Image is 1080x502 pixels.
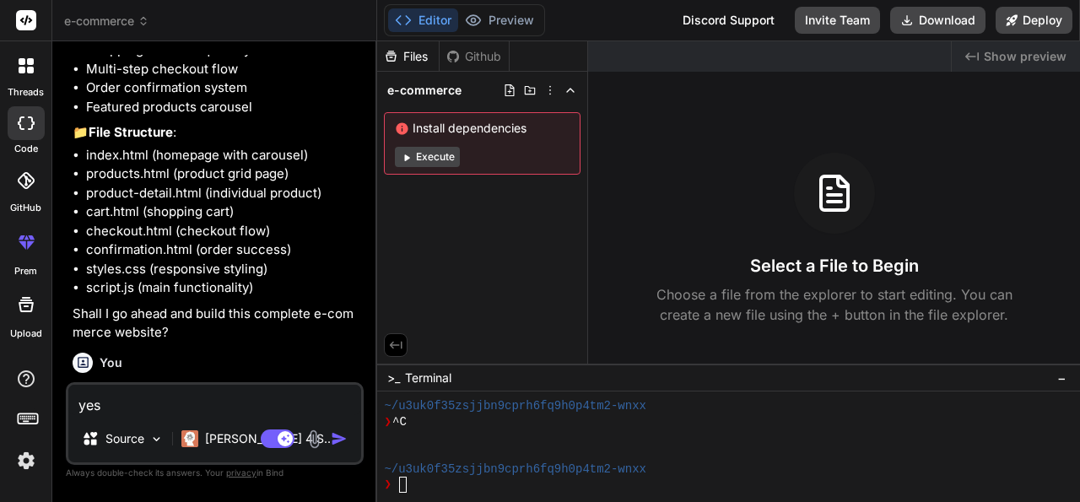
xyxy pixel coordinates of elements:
p: Always double-check its answers. Your in Bind [66,465,364,481]
li: Order confirmation system [86,78,360,98]
label: Upload [10,327,42,341]
li: confirmation.html (order success) [86,240,360,260]
span: Install dependencies [395,120,570,137]
button: Editor [388,8,458,32]
p: Shall I go ahead and build this complete e-commerce website? [73,305,360,343]
span: >_ [387,370,400,386]
li: script.js (main functionality) [86,278,360,298]
li: products.html (product grid page) [86,165,360,184]
img: Pick Models [149,432,164,446]
button: − [1054,364,1070,391]
span: − [1057,370,1066,386]
li: checkout.html (checkout flow) [86,222,360,241]
span: e-commerce [64,13,149,30]
p: [PERSON_NAME] 4 S.. [205,430,331,447]
label: code [14,142,38,156]
li: index.html (homepage with carousel) [86,146,360,165]
button: Download [890,7,985,34]
span: ~/u3uk0f35zsjjbn9cprh6fq9h0p4tm2-wnxx [384,398,646,414]
span: ^C [392,414,407,430]
label: threads [8,85,44,100]
img: settings [12,446,40,475]
img: Claude 4 Sonnet [181,430,198,447]
button: Preview [458,8,541,32]
span: Terminal [405,370,451,386]
label: GitHub [10,201,41,215]
button: Deploy [996,7,1072,34]
li: styles.css (responsive styling) [86,260,360,279]
img: attachment [305,429,324,449]
span: ~/u3uk0f35zsjjbn9cprh6fq9h0p4tm2-wnxx [384,462,646,478]
p: 📁 : [73,123,360,143]
h3: Select a File to Begin [750,254,919,278]
label: prem [14,264,37,278]
div: Discord Support [672,7,785,34]
li: cart.html (shopping cart) [86,202,360,222]
h6: You [100,354,122,371]
span: ❯ [384,414,392,430]
li: Featured products carousel [86,98,360,117]
span: Show preview [984,48,1066,65]
p: Source [105,430,144,447]
p: Choose a file from the explorer to start editing. You can create a new file using the + button in... [645,284,1023,325]
li: product-detail.html (individual product) [86,184,360,203]
button: Execute [395,147,460,167]
strong: File Structure [89,124,173,140]
div: Github [440,48,509,65]
button: Invite Team [795,7,880,34]
span: e-commerce [387,82,462,99]
div: Files [377,48,439,65]
span: privacy [226,467,256,478]
li: Multi-step checkout flow [86,60,360,79]
span: ❯ [384,477,392,493]
img: icon [331,430,348,447]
